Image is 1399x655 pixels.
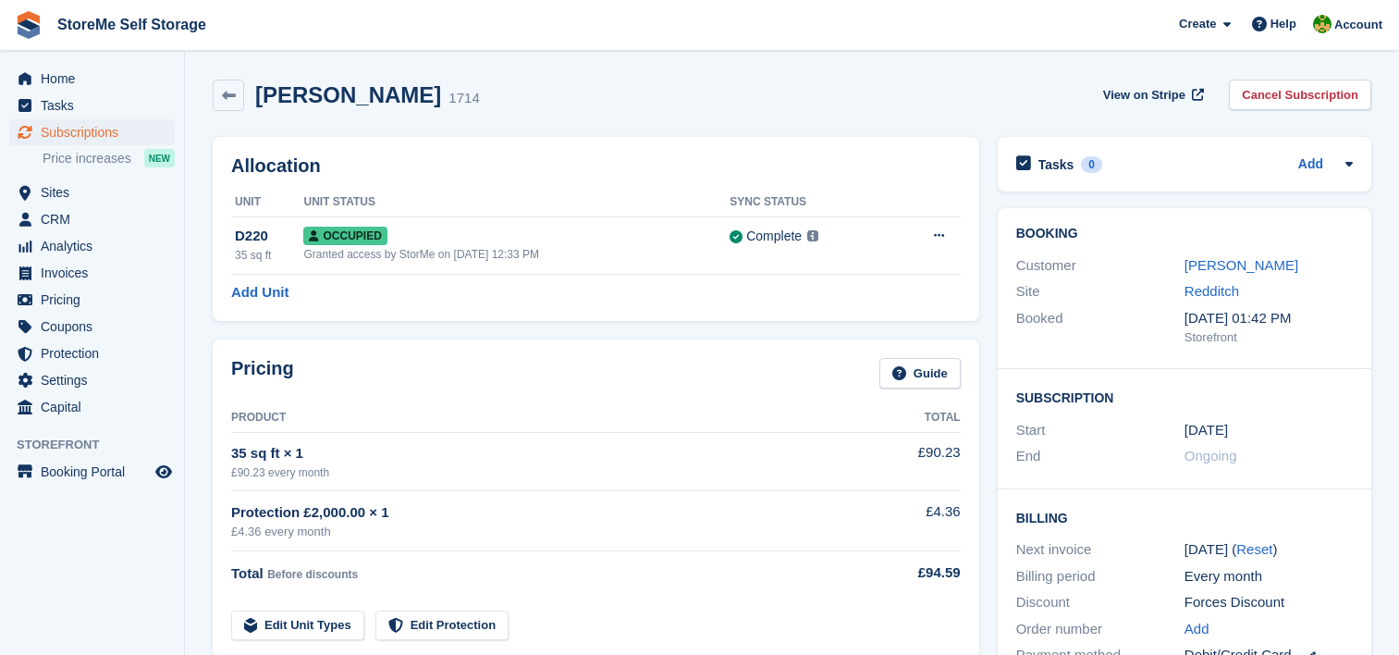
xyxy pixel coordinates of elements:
a: Redditch [1184,283,1239,299]
div: Site [1016,281,1184,303]
a: menu [9,340,175,366]
div: Protection £2,000.00 × 1 [231,502,864,524]
span: Invoices [41,260,152,286]
div: [DATE] ( ) [1184,539,1353,561]
span: Total [231,565,264,581]
img: stora-icon-8386f47178a22dfd0bd8f6a31ec36ba5ce8667c1dd55bd0f319d3a0aa187defe.svg [15,11,43,39]
div: 0 [1081,156,1102,173]
a: StoreMe Self Storage [50,9,214,40]
span: Pricing [41,287,152,313]
span: Occupied [303,227,387,245]
div: Billing period [1016,566,1184,587]
img: StorMe [1313,15,1332,33]
div: Booked [1016,308,1184,347]
h2: Tasks [1038,156,1074,173]
a: [PERSON_NAME] [1184,257,1298,273]
a: View on Stripe [1096,80,1208,110]
div: Order number [1016,619,1184,640]
a: menu [9,66,175,92]
a: menu [9,93,175,118]
div: End [1016,446,1184,467]
span: View on Stripe [1103,86,1185,105]
span: Analytics [41,233,152,259]
th: Unit [231,188,303,217]
a: menu [9,367,175,393]
a: Price increases NEW [43,148,175,168]
div: £4.36 every month [231,523,864,541]
a: Guide [879,358,961,389]
div: [DATE] 01:42 PM [1184,308,1353,329]
div: Discount [1016,592,1184,613]
span: Tasks [41,93,152,118]
div: Granted access by StorMe on [DATE] 12:33 PM [303,246,730,263]
span: Create [1179,15,1216,33]
a: Edit Protection [375,611,509,641]
a: menu [9,206,175,232]
a: Add Unit [231,282,288,303]
a: Add [1184,619,1209,640]
a: menu [9,394,175,420]
div: NEW [144,149,175,167]
h2: Allocation [231,155,961,177]
div: £90.23 every month [231,464,864,481]
div: £94.59 [864,562,961,584]
td: £90.23 [864,432,961,490]
h2: Subscription [1016,388,1353,406]
img: icon-info-grey-7440780725fd019a000dd9b08b2336e03edf1995a4989e88bcd33f0948082b44.svg [807,230,818,241]
a: menu [9,233,175,259]
h2: Billing [1016,508,1353,526]
h2: Pricing [231,358,294,389]
div: Forces Discount [1184,592,1353,613]
td: £4.36 [864,491,961,551]
span: Storefront [17,436,184,454]
span: Home [41,66,152,92]
h2: [PERSON_NAME] [255,82,441,107]
span: Settings [41,367,152,393]
th: Unit Status [303,188,730,217]
span: Sites [41,179,152,205]
a: menu [9,119,175,145]
div: Customer [1016,255,1184,277]
div: Storefront [1184,328,1353,347]
a: Preview store [153,461,175,483]
time: 2021-10-07 23:00:00 UTC [1184,420,1228,441]
div: D220 [235,226,303,247]
th: Sync Status [730,188,890,217]
h2: Booking [1016,227,1353,241]
span: Ongoing [1184,448,1237,463]
a: menu [9,287,175,313]
div: 35 sq ft × 1 [231,443,864,464]
span: Booking Portal [41,459,152,485]
a: Reset [1236,541,1272,557]
a: menu [9,314,175,340]
a: Add [1298,154,1323,176]
th: Total [864,403,961,433]
span: Subscriptions [41,119,152,145]
div: Complete [746,227,802,246]
span: Help [1270,15,1296,33]
span: CRM [41,206,152,232]
span: Coupons [41,314,152,340]
span: Capital [41,394,152,420]
div: 35 sq ft [235,247,303,264]
a: menu [9,260,175,286]
a: Cancel Subscription [1229,80,1371,110]
a: menu [9,179,175,205]
span: Protection [41,340,152,366]
div: Every month [1184,566,1353,587]
div: 1714 [448,88,479,109]
span: Before discounts [267,568,358,581]
a: Edit Unit Types [231,611,364,641]
span: Price increases [43,150,131,167]
span: Account [1334,16,1382,34]
a: menu [9,459,175,485]
th: Product [231,403,864,433]
div: Next invoice [1016,539,1184,561]
div: Start [1016,420,1184,441]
